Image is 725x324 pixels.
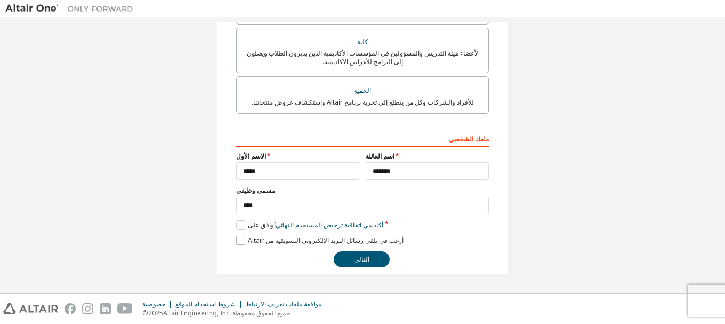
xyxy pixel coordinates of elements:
[363,220,383,230] font: أكاديمي
[252,98,474,107] font: للأفراد والشركات وكل من يتطلع إلى تجربة برنامج Altair واستكشاف عروض منتجاتنا.
[5,3,139,14] img: ألتير ون
[142,309,148,318] font: ©
[247,49,478,66] font: لأعضاء هيئة التدريس والمسؤولين في المؤسسات الأكاديمية الذين يديرون الطلاب ويصلون إلى البرامج للأغ...
[248,236,404,245] font: أرغب في تلقي رسائل البريد الإلكتروني التسويقية من Altair
[248,220,276,230] font: أوافق على
[100,303,111,314] img: linkedin.svg
[65,303,76,314] img: facebook.svg
[449,135,489,144] font: ملفك الشخصي
[334,251,390,267] button: التالي
[354,86,371,95] font: الجميع
[163,309,292,318] font: Altair Engineering, Inc. جميع الحقوق محفوظة.
[357,37,368,46] font: كلية
[354,255,369,264] font: التالي
[3,303,58,314] img: altair_logo.svg
[276,220,361,230] font: اتفاقية ترخيص المستخدم النهائي
[175,299,236,309] font: شروط استخدام الموقع
[236,152,266,161] font: الاسم الأول
[236,186,275,195] font: مسمى وظيفي
[82,303,93,314] img: instagram.svg
[366,152,394,161] font: اسم العائلة
[148,309,163,318] font: 2025
[142,299,165,309] font: خصوصية
[117,303,133,314] img: youtube.svg
[246,299,321,309] font: موافقة ملفات تعريف الارتباط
